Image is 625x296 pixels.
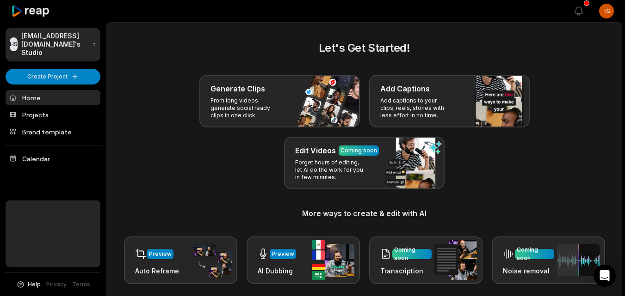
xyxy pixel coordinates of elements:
a: Home [6,90,100,105]
button: Create Project [6,69,100,85]
div: Coming soon [517,246,552,262]
h3: More ways to create & edit with AI [118,208,611,219]
span: Help [28,280,41,289]
h3: AI Dubbing [258,266,296,276]
a: Projects [6,107,100,122]
a: Privacy [46,280,67,289]
p: [EMAIL_ADDRESS][DOMAIN_NAME]'s Studio [21,32,89,57]
h2: Let's Get Started! [118,40,611,56]
h3: Edit Videos [295,145,336,156]
img: auto_reframe.png [189,242,232,278]
a: Brand template [6,124,100,139]
p: Add captions to your clips, reels, stories with less effort in no time. [380,97,452,119]
h3: Add Captions [380,83,430,94]
div: Coming soon [340,146,377,155]
img: ai_dubbing.png [312,240,354,280]
div: Preview [272,250,294,258]
p: Forget hours of editing, let AI do the work for you in few minutes. [295,159,367,181]
a: Terms [72,280,90,289]
img: noise_removal.png [557,244,600,276]
h3: Auto Reframe [135,266,179,276]
p: From long videos generate social ready clips in one click. [210,97,282,119]
img: transcription.png [434,240,477,280]
a: Calendar [6,151,100,166]
div: HS [10,37,18,51]
div: Coming soon [394,246,430,262]
h3: Transcription [380,266,432,276]
div: Preview [149,250,172,258]
h3: Generate Clips [210,83,265,94]
div: Open Intercom Messenger [594,265,616,287]
button: Help [16,280,41,289]
h3: Noise removal [503,266,554,276]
